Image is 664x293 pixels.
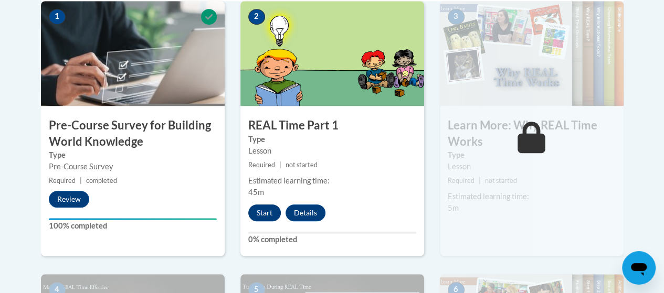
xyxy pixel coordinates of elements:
[41,1,225,106] img: Course Image
[248,234,416,245] label: 0% completed
[479,177,481,185] span: |
[448,203,459,212] span: 5m
[248,175,416,187] div: Estimated learning time:
[440,1,624,106] img: Course Image
[80,177,82,185] span: |
[622,251,656,285] iframe: Button to launch messaging window
[240,117,424,134] h3: REAL Time Part 1
[240,1,424,106] img: Course Image
[279,161,281,169] span: |
[448,177,475,185] span: Required
[448,191,616,202] div: Estimated learning time:
[448,161,616,172] div: Lesson
[49,191,89,208] button: Review
[248,9,265,25] span: 2
[49,177,76,185] span: Required
[286,204,325,221] button: Details
[248,204,281,221] button: Start
[49,9,66,25] span: 1
[41,117,225,150] h3: Pre-Course Survey for Building World Knowledge
[448,9,465,25] span: 3
[49,218,217,220] div: Your progress
[49,149,217,161] label: Type
[248,145,416,157] div: Lesson
[49,220,217,232] label: 100% completed
[440,117,624,150] h3: Learn More: Why REAL Time Works
[49,161,217,172] div: Pre-Course Survey
[248,161,275,169] span: Required
[248,188,264,197] span: 45m
[248,134,416,145] label: Type
[286,161,318,169] span: not started
[448,149,616,161] label: Type
[86,177,117,185] span: completed
[485,177,517,185] span: not started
